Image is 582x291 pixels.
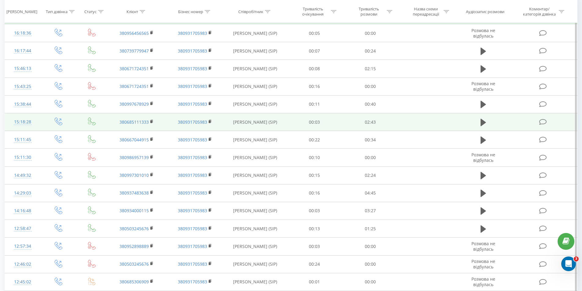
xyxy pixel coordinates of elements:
[287,42,342,60] td: 00:07
[11,169,35,181] div: 14:49:32
[178,226,207,231] a: 380931705983
[119,243,149,249] a: 380952898889
[178,261,207,267] a: 380931705983
[287,60,342,78] td: 00:08
[224,255,287,273] td: [PERSON_NAME] (SIP)
[471,258,495,270] span: Розмова не відбулась
[178,119,207,125] a: 380931705983
[119,190,149,196] a: 380937483638
[561,256,576,271] iframe: Intercom live chat
[287,95,342,113] td: 00:11
[224,166,287,184] td: [PERSON_NAME] (SIP)
[287,78,342,95] td: 00:16
[287,149,342,166] td: 00:10
[471,276,495,287] span: Розмова не відбулась
[119,48,149,54] a: 380739779947
[11,27,35,39] div: 16:18:36
[11,134,35,146] div: 15:11:45
[342,184,398,202] td: 04:45
[342,273,398,291] td: 00:00
[224,42,287,60] td: [PERSON_NAME] (SIP)
[178,190,207,196] a: 380931705983
[178,172,207,178] a: 380931705983
[287,113,342,131] td: 00:03
[342,24,398,42] td: 00:00
[119,119,149,125] a: 380685111333
[342,166,398,184] td: 02:24
[297,6,329,17] div: Тривалість очікування
[224,202,287,220] td: [PERSON_NAME] (SIP)
[178,208,207,213] a: 380931705983
[178,155,207,160] a: 380931705983
[287,184,342,202] td: 00:16
[11,187,35,199] div: 14:29:03
[224,220,287,238] td: [PERSON_NAME] (SIP)
[471,81,495,92] span: Розмова не відбулась
[119,66,149,71] a: 380671724351
[178,279,207,285] a: 380931705983
[287,131,342,149] td: 00:22
[471,241,495,252] span: Розмова не відбулась
[178,243,207,249] a: 380931705983
[84,9,97,14] div: Статус
[224,113,287,131] td: [PERSON_NAME] (SIP)
[11,151,35,163] div: 15:11:30
[119,137,149,143] a: 380667044915
[574,256,579,261] span: 3
[342,78,398,95] td: 00:00
[471,27,495,39] span: Розмова не відбулась
[224,60,287,78] td: [PERSON_NAME] (SIP)
[353,6,385,17] div: Тривалість розмови
[224,95,287,113] td: [PERSON_NAME] (SIP)
[342,131,398,149] td: 00:34
[119,155,149,160] a: 380986957139
[11,98,35,110] div: 15:38:44
[342,113,398,131] td: 02:43
[224,131,287,149] td: [PERSON_NAME] (SIP)
[342,238,398,255] td: 00:00
[342,42,398,60] td: 00:24
[119,101,149,107] a: 380997678929
[466,9,504,14] div: Аудіозапис розмови
[11,258,35,270] div: 12:46:02
[224,24,287,42] td: [PERSON_NAME] (SIP)
[178,66,207,71] a: 380931705983
[287,202,342,220] td: 00:03
[119,279,149,285] a: 380685306909
[224,184,287,202] td: [PERSON_NAME] (SIP)
[178,9,203,14] div: Бізнес номер
[178,101,207,107] a: 380931705983
[11,276,35,288] div: 12:45:02
[126,9,138,14] div: Клієнт
[224,273,287,291] td: [PERSON_NAME] (SIP)
[178,137,207,143] a: 380931705983
[178,83,207,89] a: 380931705983
[11,45,35,57] div: 16:17:44
[6,9,37,14] div: [PERSON_NAME]
[11,81,35,93] div: 15:43:25
[119,208,149,213] a: 380934000115
[11,240,35,252] div: 12:57:34
[342,95,398,113] td: 00:40
[342,220,398,238] td: 01:25
[287,220,342,238] td: 00:13
[119,261,149,267] a: 380503245676
[11,63,35,75] div: 15:46:13
[342,149,398,166] td: 00:00
[11,116,35,128] div: 15:18:28
[119,83,149,89] a: 380671724351
[119,226,149,231] a: 380503245676
[287,238,342,255] td: 00:03
[11,205,35,217] div: 14:16:48
[119,30,149,36] a: 380956456565
[409,6,442,17] div: Назва схеми переадресації
[342,255,398,273] td: 00:00
[224,78,287,95] td: [PERSON_NAME] (SIP)
[119,172,149,178] a: 380997301010
[178,30,207,36] a: 380931705983
[287,255,342,273] td: 00:24
[46,9,68,14] div: Тип дзвінка
[522,6,557,17] div: Коментар/категорія дзвінка
[471,152,495,163] span: Розмова не відбулась
[224,149,287,166] td: [PERSON_NAME] (SIP)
